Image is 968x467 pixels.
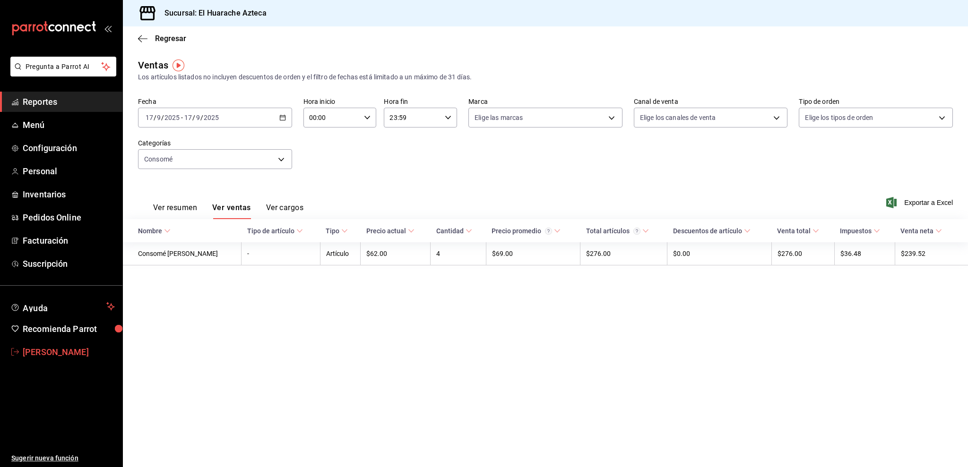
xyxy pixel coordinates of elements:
[184,114,192,121] input: --
[123,242,242,265] td: Consomé [PERSON_NAME]
[23,257,115,270] span: Suscripción
[777,227,811,235] div: Venta total
[431,242,486,265] td: 4
[242,242,320,265] td: -
[475,113,523,122] span: Elige las marcas
[436,227,472,235] span: Cantidad
[777,227,819,235] span: Venta total
[23,211,115,224] span: Pedidos Online
[900,227,942,235] span: Venta neta
[586,227,649,235] span: Total artículos
[11,453,115,463] span: Sugerir nueva función
[888,197,953,208] button: Exportar a Excel
[303,98,377,105] label: Hora inicio
[154,114,156,121] span: /
[805,113,873,122] span: Elige los tipos de orden
[640,113,716,122] span: Elige los canales de venta
[586,227,640,235] div: Total artículos
[161,114,164,121] span: /
[247,227,294,235] div: Tipo de artículo
[492,227,561,235] span: Precio promedio
[144,154,173,164] span: Consomé
[673,227,751,235] span: Descuentos de artículo
[138,72,953,82] div: Los artículos listados no incluyen descuentos de orden y el filtro de fechas está limitado a un m...
[23,95,115,108] span: Reportes
[181,114,183,121] span: -
[157,8,267,19] h3: Sucursal: El Huarache Azteca
[436,227,464,235] div: Cantidad
[138,58,168,72] div: Ventas
[247,227,303,235] span: Tipo de artículo
[23,119,115,131] span: Menú
[153,203,197,219] button: Ver resumen
[138,140,292,146] label: Categorías
[138,227,162,235] div: Nombre
[26,62,102,72] span: Pregunta a Parrot AI
[667,242,772,265] td: $0.00
[23,142,115,154] span: Configuración
[840,227,872,235] div: Impuestos
[23,234,115,247] span: Facturación
[895,242,968,265] td: $239.52
[145,114,154,121] input: --
[23,323,115,335] span: Recomienda Parrot
[799,98,953,105] label: Tipo de orden
[138,34,186,43] button: Regresar
[545,228,552,235] svg: Precio promedio = Total artículos / cantidad
[173,59,184,71] img: Tooltip marker
[320,242,361,265] td: Artículo
[153,203,303,219] div: navigation tabs
[138,98,292,105] label: Fecha
[200,114,203,121] span: /
[7,68,116,78] a: Pregunta a Parrot AI
[164,114,180,121] input: ----
[673,227,742,235] div: Descuentos de artículo
[361,242,431,265] td: $62.00
[326,227,348,235] span: Tipo
[192,114,195,121] span: /
[23,346,115,358] span: [PERSON_NAME]
[366,227,415,235] span: Precio actual
[771,242,834,265] td: $276.00
[634,98,788,105] label: Canal de venta
[104,25,112,32] button: open_drawer_menu
[900,227,933,235] div: Venta neta
[384,98,457,105] label: Hora fin
[196,114,200,121] input: --
[326,227,339,235] div: Tipo
[580,242,667,265] td: $276.00
[212,203,251,219] button: Ver ventas
[10,57,116,76] button: Pregunta a Parrot AI
[266,203,304,219] button: Ver cargos
[155,34,186,43] span: Regresar
[834,242,895,265] td: $36.48
[840,227,880,235] span: Impuestos
[468,98,622,105] label: Marca
[633,228,640,235] svg: El total artículos considera cambios de precios en los artículos así como costos adicionales por ...
[366,227,406,235] div: Precio actual
[23,165,115,178] span: Personal
[23,301,103,312] span: Ayuda
[492,227,552,235] div: Precio promedio
[23,188,115,201] span: Inventarios
[138,227,171,235] span: Nombre
[203,114,219,121] input: ----
[486,242,580,265] td: $69.00
[156,114,161,121] input: --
